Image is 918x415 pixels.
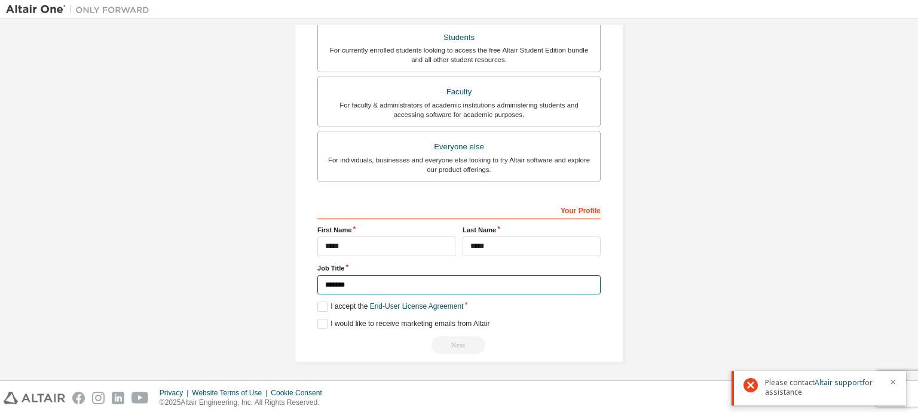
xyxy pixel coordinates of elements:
label: I would like to receive marketing emails from Altair [317,319,489,329]
div: Students [325,29,593,46]
p: © 2025 Altair Engineering, Inc. All Rights Reserved. [160,398,329,408]
div: Cookie Consent [271,388,329,398]
label: Job Title [317,263,601,273]
div: For currently enrolled students looking to access the free Altair Student Edition bundle and all ... [325,45,593,64]
div: Everyone else [325,139,593,155]
label: Last Name [463,225,601,235]
img: instagram.svg [92,392,105,404]
span: Please contact for assistance. [765,378,882,397]
div: For faculty & administrators of academic institutions administering students and accessing softwa... [325,100,593,119]
label: First Name [317,225,455,235]
div: For individuals, businesses and everyone else looking to try Altair software and explore our prod... [325,155,593,174]
img: linkedin.svg [112,392,124,404]
a: Altair support [815,377,862,388]
img: facebook.svg [72,392,85,404]
div: Faculty [325,84,593,100]
div: Provide a valid email to continue [317,336,601,354]
div: Website Terms of Use [192,388,271,398]
label: I accept the [317,302,463,312]
a: End-User License Agreement [370,302,464,311]
div: Privacy [160,388,192,398]
img: youtube.svg [131,392,149,404]
div: Your Profile [317,200,601,219]
img: altair_logo.svg [4,392,65,404]
img: Altair One [6,4,155,16]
